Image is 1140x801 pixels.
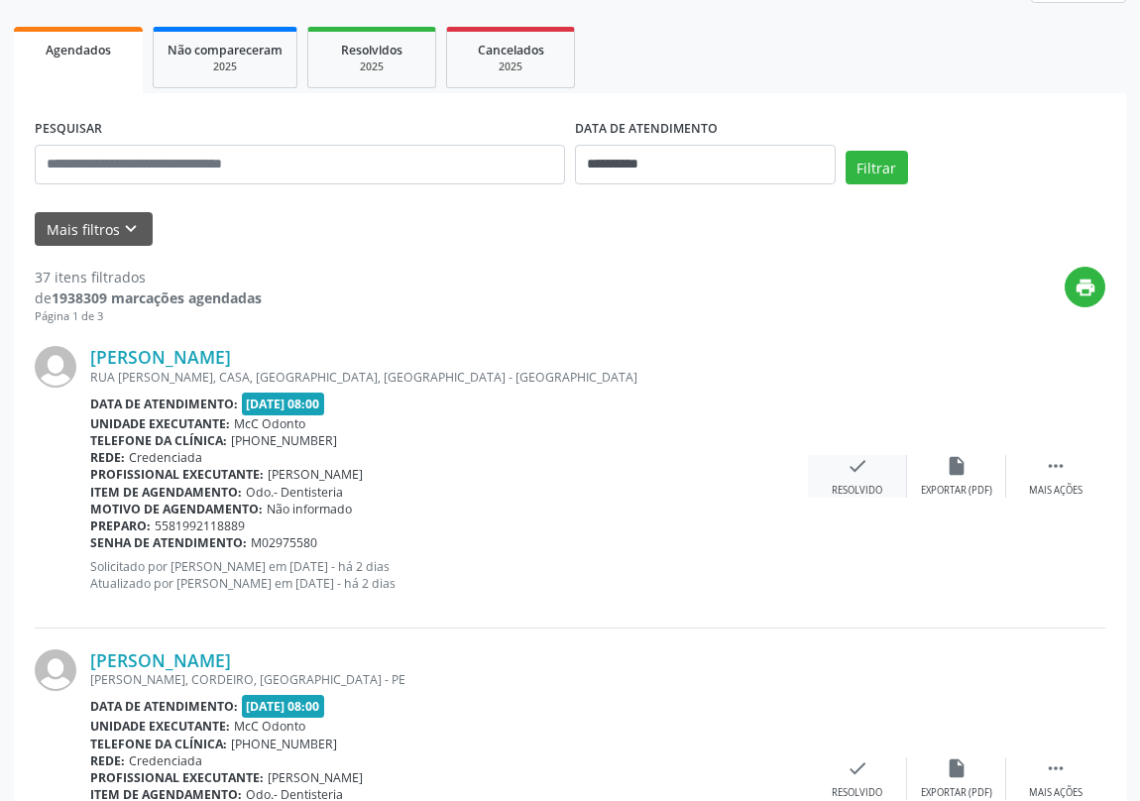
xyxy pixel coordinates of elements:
button: Mais filtroskeyboard_arrow_down [35,212,153,247]
div: Mais ações [1029,484,1083,498]
span: Não compareceram [168,42,283,58]
span: [PHONE_NUMBER] [231,736,337,752]
i: insert_drive_file [946,757,968,779]
div: 2025 [168,59,283,74]
label: DATA DE ATENDIMENTO [575,114,718,145]
p: Solicitado por [PERSON_NAME] em [DATE] - há 2 dias Atualizado por [PERSON_NAME] em [DATE] - há 2 ... [90,558,808,592]
i:  [1045,757,1067,779]
button: Filtrar [846,151,908,184]
div: 2025 [461,59,560,74]
span: McC Odonto [234,415,305,432]
span: Cancelados [478,42,544,58]
div: Página 1 de 3 [35,308,262,325]
b: Item de agendamento: [90,484,242,501]
b: Preparo: [90,517,151,534]
a: [PERSON_NAME] [90,346,231,368]
img: img [35,346,76,388]
span: Agendados [46,42,111,58]
span: M02975580 [251,534,317,551]
span: [PERSON_NAME] [268,769,363,786]
b: Motivo de agendamento: [90,501,263,517]
b: Unidade executante: [90,718,230,735]
div: Resolvido [832,484,882,498]
div: 2025 [322,59,421,74]
i: check [847,757,868,779]
div: Resolvido [832,786,882,800]
b: Senha de atendimento: [90,534,247,551]
i: print [1075,277,1096,298]
strong: 1938309 marcações agendadas [52,288,262,307]
a: [PERSON_NAME] [90,649,231,671]
b: Rede: [90,752,125,769]
div: Mais ações [1029,786,1083,800]
span: Não informado [267,501,352,517]
span: Odo.- Dentisteria [246,484,343,501]
div: de [35,287,262,308]
div: 37 itens filtrados [35,267,262,287]
span: [DATE] 08:00 [242,393,325,415]
button: print [1065,267,1105,307]
span: Credenciada [129,449,202,466]
img: img [35,649,76,691]
b: Data de atendimento: [90,698,238,715]
i: keyboard_arrow_down [120,218,142,240]
span: [PERSON_NAME] [268,466,363,483]
b: Telefone da clínica: [90,736,227,752]
span: Resolvidos [341,42,402,58]
span: [DATE] 08:00 [242,695,325,718]
b: Unidade executante: [90,415,230,432]
div: Exportar (PDF) [921,786,992,800]
label: PESQUISAR [35,114,102,145]
span: McC Odonto [234,718,305,735]
span: [PHONE_NUMBER] [231,432,337,449]
i: check [847,455,868,477]
b: Profissional executante: [90,466,264,483]
i:  [1045,455,1067,477]
span: Credenciada [129,752,202,769]
i: insert_drive_file [946,455,968,477]
div: [PERSON_NAME], CORDEIRO, [GEOGRAPHIC_DATA] - PE [90,671,808,688]
b: Data de atendimento: [90,396,238,412]
div: Exportar (PDF) [921,484,992,498]
div: RUA [PERSON_NAME], CASA, [GEOGRAPHIC_DATA], [GEOGRAPHIC_DATA] - [GEOGRAPHIC_DATA] [90,369,808,386]
b: Telefone da clínica: [90,432,227,449]
b: Rede: [90,449,125,466]
b: Profissional executante: [90,769,264,786]
span: 5581992118889 [155,517,245,534]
